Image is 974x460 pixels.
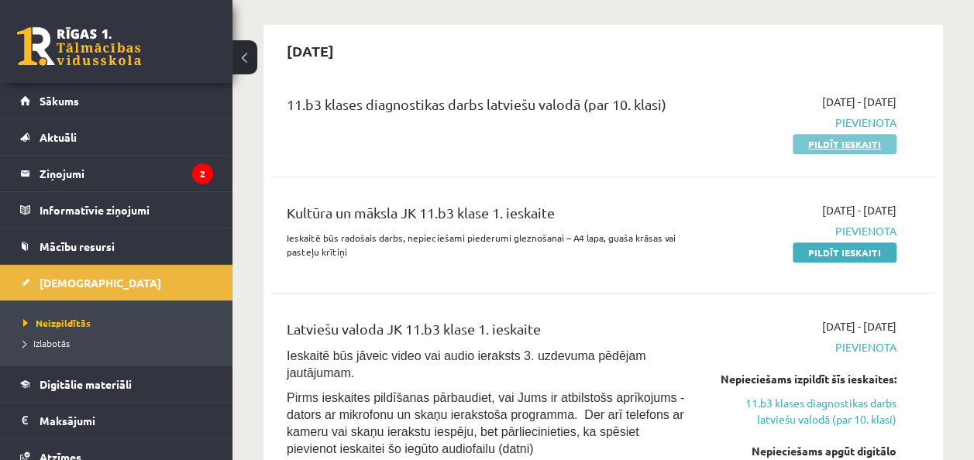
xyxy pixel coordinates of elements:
[192,163,213,184] i: 2
[287,94,686,122] div: 11.b3 klases diagnostikas darbs latviešu valodā (par 10. klasi)
[709,371,897,387] div: Nepieciešams izpildīt šīs ieskaites:
[20,366,213,402] a: Digitālie materiāli
[20,119,213,155] a: Aktuāli
[17,27,141,66] a: Rīgas 1. Tālmācības vidusskola
[20,403,213,438] a: Maksājumi
[793,134,897,154] a: Pildīt ieskaiti
[23,336,217,350] a: Izlabotās
[40,192,213,228] legend: Informatīvie ziņojumi
[822,202,897,218] span: [DATE] - [DATE]
[287,202,686,231] div: Kultūra un māksla JK 11.b3 klase 1. ieskaite
[271,33,349,69] h2: [DATE]
[23,317,91,329] span: Neizpildītās
[287,318,686,347] div: Latviešu valoda JK 11.b3 klase 1. ieskaite
[709,223,897,239] span: Pievienota
[20,83,213,118] a: Sākums
[40,276,161,290] span: [DEMOGRAPHIC_DATA]
[20,156,213,191] a: Ziņojumi2
[287,391,684,455] span: Pirms ieskaites pildīšanas pārbaudiet, vai Jums ir atbilstošs aprīkojums - dators ar mikrofonu un...
[40,239,115,253] span: Mācību resursi
[793,242,897,263] a: Pildīt ieskaiti
[287,349,645,379] span: Ieskaitē būs jāveic video vai audio ieraksts 3. uzdevuma pēdējam jautājumam.
[709,339,897,355] span: Pievienota
[822,318,897,335] span: [DATE] - [DATE]
[40,403,213,438] legend: Maksājumi
[40,156,213,191] legend: Ziņojumi
[40,130,77,144] span: Aktuāli
[20,192,213,228] a: Informatīvie ziņojumi
[20,228,213,264] a: Mācību resursi
[709,115,897,131] span: Pievienota
[709,395,897,427] a: 11.b3 klases diagnostikas darbs latviešu valodā (par 10. klasi)
[822,94,897,110] span: [DATE] - [DATE]
[23,337,70,349] span: Izlabotās
[20,265,213,300] a: [DEMOGRAPHIC_DATA]
[40,377,132,391] span: Digitālie materiāli
[23,316,217,330] a: Neizpildītās
[287,231,686,259] p: Ieskaitē būs radošais darbs, nepieciešami piederumi gleznošanai – A4 lapa, guaša krāsas vai paste...
[40,94,79,108] span: Sākums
